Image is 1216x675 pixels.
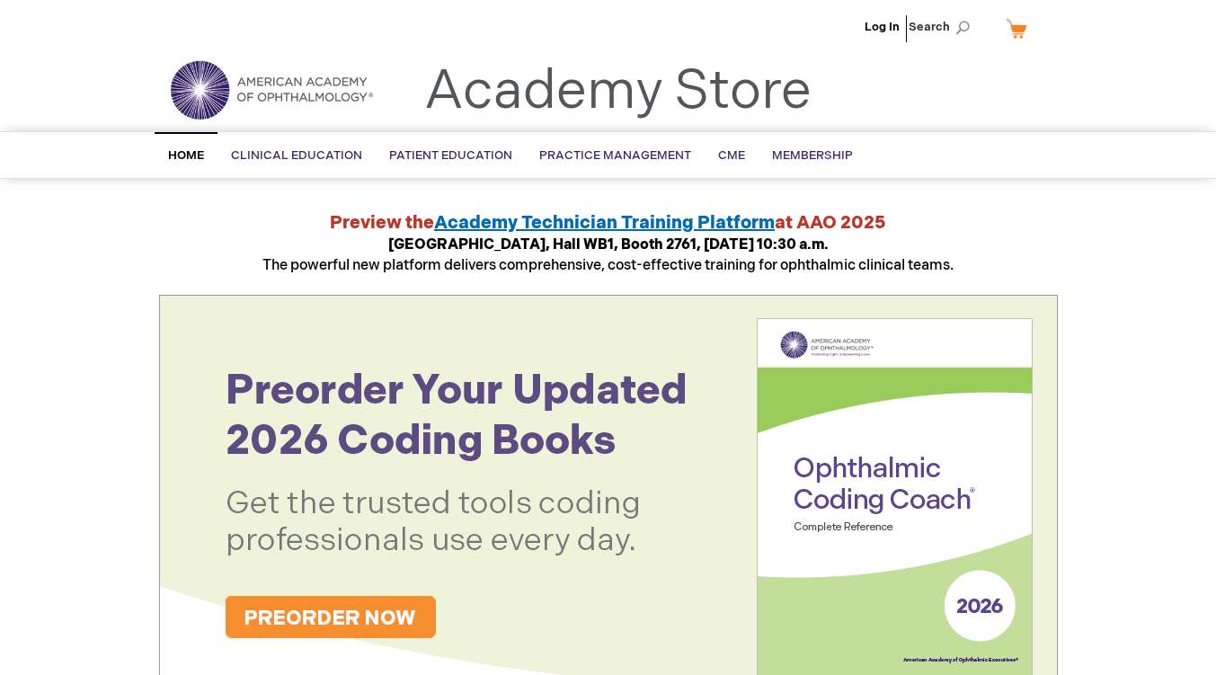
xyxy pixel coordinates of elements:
[424,59,812,124] a: Academy Store
[434,212,775,234] a: Academy Technician Training Platform
[539,148,691,163] span: Practice Management
[330,212,886,234] strong: Preview the at AAO 2025
[909,9,977,45] span: Search
[389,148,512,163] span: Patient Education
[772,148,853,163] span: Membership
[168,148,204,163] span: Home
[718,148,745,163] span: CME
[865,20,900,34] a: Log In
[231,148,362,163] span: Clinical Education
[388,236,829,253] strong: [GEOGRAPHIC_DATA], Hall WB1, Booth 2761, [DATE] 10:30 a.m.
[262,236,954,274] span: The powerful new platform delivers comprehensive, cost-effective training for ophthalmic clinical...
